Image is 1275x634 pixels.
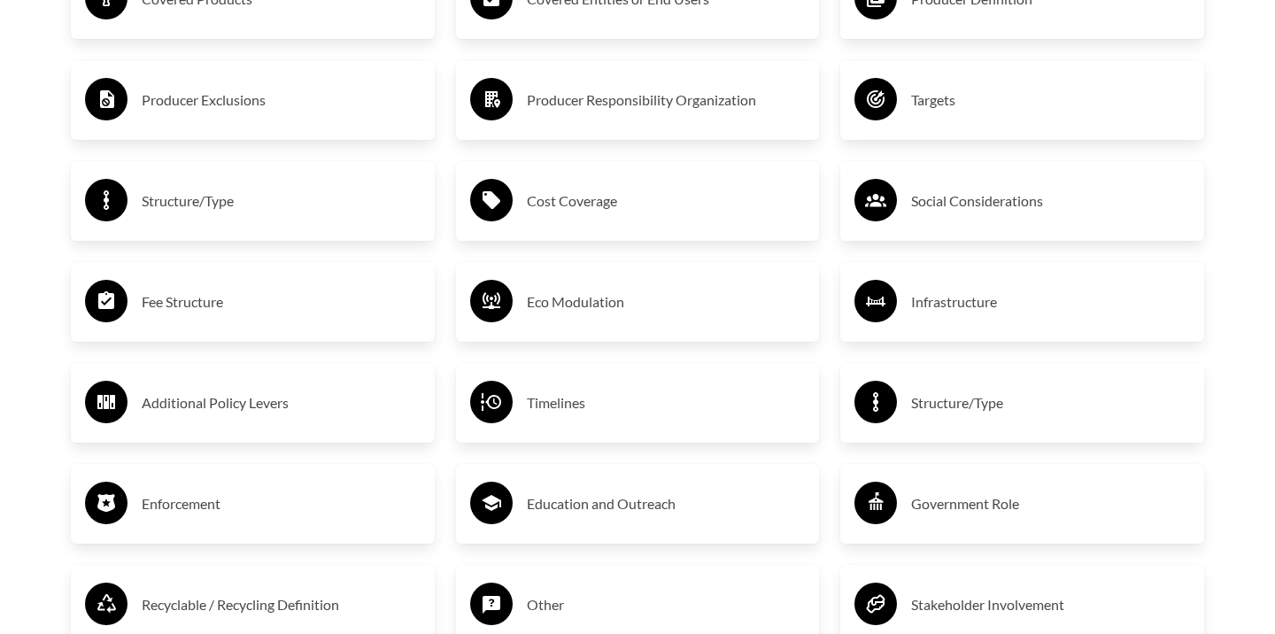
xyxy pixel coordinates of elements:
[911,187,1190,215] h3: Social Considerations
[527,389,806,417] h3: Timelines
[911,86,1190,114] h3: Targets
[527,288,806,316] h3: Eco Modulation
[911,389,1190,417] h3: Structure/Type
[527,86,806,114] h3: Producer Responsibility Organization
[911,288,1190,316] h3: Infrastructure
[142,591,421,619] h3: Recyclable / Recycling Definition
[911,490,1190,518] h3: Government Role
[527,591,806,619] h3: Other
[527,490,806,518] h3: Education and Outreach
[911,591,1190,619] h3: Stakeholder Involvement
[142,490,421,518] h3: Enforcement
[527,187,806,215] h3: Cost Coverage
[142,389,421,417] h3: Additional Policy Levers
[142,187,421,215] h3: Structure/Type
[142,86,421,114] h3: Producer Exclusions
[142,288,421,316] h3: Fee Structure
